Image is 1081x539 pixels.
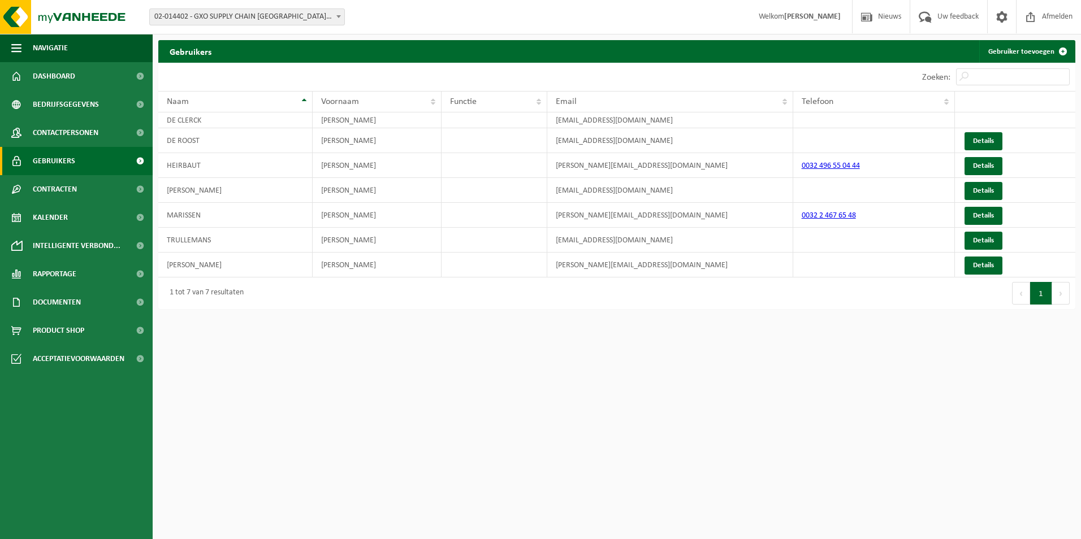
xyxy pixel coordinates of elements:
[158,153,313,178] td: HEIRBAUT
[158,203,313,228] td: MARISSEN
[965,207,1002,225] a: Details
[149,8,345,25] span: 02-014402 - GXO SUPPLY CHAIN BELGIUM NV - ZELLIK
[33,119,98,147] span: Contactpersonen
[158,228,313,253] td: TRULLEMANS
[158,128,313,153] td: DE ROOST
[33,62,75,90] span: Dashboard
[33,147,75,175] span: Gebruikers
[965,132,1002,150] a: Details
[313,112,442,128] td: [PERSON_NAME]
[313,128,442,153] td: [PERSON_NAME]
[979,40,1074,63] a: Gebruiker toevoegen
[158,253,313,277] td: [PERSON_NAME]
[313,153,442,178] td: [PERSON_NAME]
[158,40,223,62] h2: Gebruikers
[33,232,120,260] span: Intelligente verbond...
[33,90,99,119] span: Bedrijfsgegevens
[547,112,793,128] td: [EMAIL_ADDRESS][DOMAIN_NAME]
[965,232,1002,250] a: Details
[922,73,950,82] label: Zoeken:
[164,283,244,303] div: 1 tot 7 van 7 resultaten
[547,128,793,153] td: [EMAIL_ADDRESS][DOMAIN_NAME]
[158,112,313,128] td: DE CLERCK
[33,288,81,316] span: Documenten
[802,211,856,220] a: 0032 2 467 65 48
[547,203,793,228] td: [PERSON_NAME][EMAIL_ADDRESS][DOMAIN_NAME]
[150,9,344,25] span: 02-014402 - GXO SUPPLY CHAIN BELGIUM NV - ZELLIK
[1030,282,1052,305] button: 1
[1052,282,1070,305] button: Next
[33,260,76,288] span: Rapportage
[167,97,189,106] span: Naam
[547,153,793,178] td: [PERSON_NAME][EMAIL_ADDRESS][DOMAIN_NAME]
[321,97,359,106] span: Voornaam
[965,182,1002,200] a: Details
[784,12,841,21] strong: [PERSON_NAME]
[547,228,793,253] td: [EMAIL_ADDRESS][DOMAIN_NAME]
[313,203,442,228] td: [PERSON_NAME]
[1012,282,1030,305] button: Previous
[965,157,1002,175] a: Details
[33,203,68,232] span: Kalender
[33,175,77,203] span: Contracten
[547,178,793,203] td: [EMAIL_ADDRESS][DOMAIN_NAME]
[33,34,68,62] span: Navigatie
[313,178,442,203] td: [PERSON_NAME]
[450,97,477,106] span: Functie
[802,97,833,106] span: Telefoon
[33,316,84,345] span: Product Shop
[313,253,442,277] td: [PERSON_NAME]
[158,178,313,203] td: [PERSON_NAME]
[802,162,860,170] a: 0032 496 55 04 44
[547,253,793,277] td: [PERSON_NAME][EMAIL_ADDRESS][DOMAIN_NAME]
[33,345,124,373] span: Acceptatievoorwaarden
[965,257,1002,275] a: Details
[556,97,577,106] span: Email
[313,228,442,253] td: [PERSON_NAME]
